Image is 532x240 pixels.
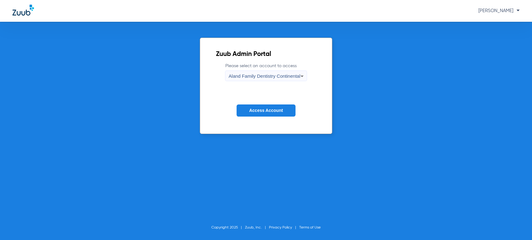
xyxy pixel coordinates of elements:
[478,8,520,13] span: [PERSON_NAME]
[216,51,316,58] h2: Zuub Admin Portal
[225,63,307,81] label: Please select an account to access
[12,5,34,16] img: Zuub Logo
[211,224,245,231] li: Copyright 2025
[299,226,321,229] a: Terms of Use
[501,210,532,240] iframe: Chat Widget
[245,224,269,231] li: Zuub, Inc.
[228,73,300,79] span: Aland Family Dentistry Continental
[269,226,292,229] a: Privacy Policy
[249,108,283,113] span: Access Account
[237,104,295,117] button: Access Account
